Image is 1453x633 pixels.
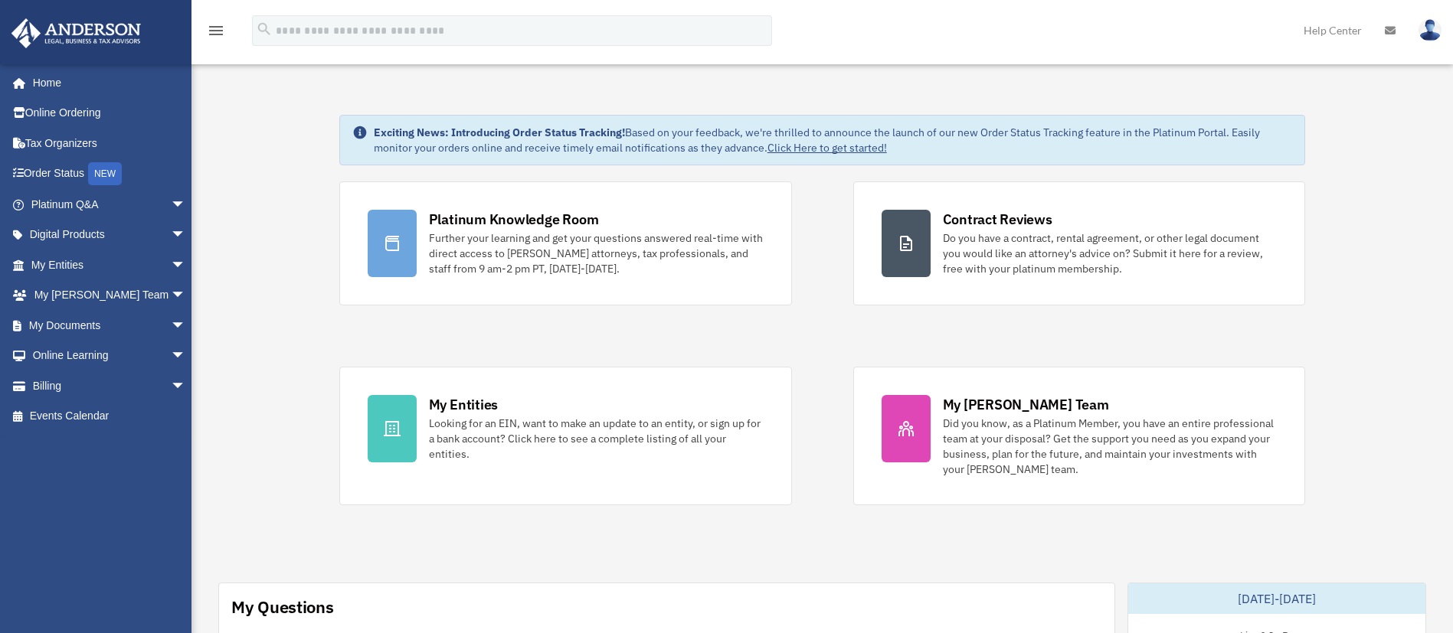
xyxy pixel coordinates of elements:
[11,158,209,190] a: Order StatusNEW
[11,128,209,158] a: Tax Organizers
[88,162,122,185] div: NEW
[7,18,146,48] img: Anderson Advisors Platinum Portal
[943,416,1278,477] div: Did you know, as a Platinum Member, you have an entire professional team at your disposal? Get th...
[339,367,792,505] a: My Entities Looking for an EIN, want to make an update to an entity, or sign up for a bank accoun...
[853,367,1306,505] a: My [PERSON_NAME] Team Did you know, as a Platinum Member, you have an entire professional team at...
[429,416,764,462] div: Looking for an EIN, want to make an update to an entity, or sign up for a bank account? Click her...
[11,280,209,311] a: My [PERSON_NAME] Teamarrow_drop_down
[374,125,1293,155] div: Based on your feedback, we're thrilled to announce the launch of our new Order Status Tracking fe...
[11,220,209,250] a: Digital Productsarrow_drop_down
[256,21,273,38] i: search
[943,395,1109,414] div: My [PERSON_NAME] Team
[339,181,792,305] a: Platinum Knowledge Room Further your learning and get your questions answered real-time with dire...
[943,210,1052,229] div: Contract Reviews
[11,310,209,341] a: My Documentsarrow_drop_down
[207,21,225,40] i: menu
[11,67,201,98] a: Home
[11,189,209,220] a: Platinum Q&Aarrow_drop_down
[171,370,201,402] span: arrow_drop_down
[11,98,209,129] a: Online Ordering
[207,27,225,40] a: menu
[853,181,1306,305] a: Contract Reviews Do you have a contract, rental agreement, or other legal document you would like...
[171,189,201,220] span: arrow_drop_down
[429,210,599,229] div: Platinum Knowledge Room
[231,595,334,618] div: My Questions
[429,395,498,414] div: My Entities
[429,230,764,276] div: Further your learning and get your questions answered real-time with direct access to [PERSON_NAM...
[171,220,201,251] span: arrow_drop_down
[11,341,209,371] a: Online Learningarrow_drop_down
[171,250,201,281] span: arrow_drop_down
[767,141,887,155] a: Click Here to get started!
[11,250,209,280] a: My Entitiesarrow_drop_down
[943,230,1278,276] div: Do you have a contract, rental agreement, or other legal document you would like an attorney's ad...
[171,280,201,312] span: arrow_drop_down
[11,370,209,401] a: Billingarrow_drop_down
[1128,583,1425,614] div: [DATE]-[DATE]
[11,401,209,432] a: Events Calendar
[374,126,625,139] strong: Exciting News: Introducing Order Status Tracking!
[171,341,201,372] span: arrow_drop_down
[1419,19,1442,41] img: User Pic
[171,310,201,341] span: arrow_drop_down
